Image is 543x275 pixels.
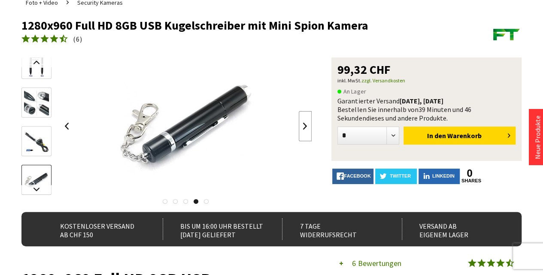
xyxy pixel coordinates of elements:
[447,131,482,140] span: Warenkorb
[419,169,460,184] a: LinkedIn
[337,76,516,86] p: inkl. MwSt.
[361,77,405,84] a: zzgl. Versandkosten
[390,173,411,178] span: twitter
[337,63,390,76] span: 99,32 CHF
[402,218,507,240] div: Versand ab eigenem Lager
[403,127,516,145] button: In den Warenkorb
[73,35,82,43] span: ( )
[461,169,478,178] a: 0
[43,218,148,240] div: Kostenloser Versand ab CHF 150
[163,218,268,240] div: Bis um 16:00 Uhr bestellt [DATE] geliefert
[344,173,370,178] span: facebook
[282,218,387,240] div: 7 Tage Widerrufsrecht
[427,131,446,140] span: In den
[461,178,478,184] a: shares
[76,35,80,43] span: 6
[21,19,422,32] h1: 1280x960 Full HD 8GB USB Kugelschreiber mit Mini Spion Kamera
[21,34,82,45] a: (6)
[399,97,443,105] b: [DATE], [DATE]
[337,86,366,97] span: An Lager
[533,115,542,159] a: Neue Produkte
[332,169,373,184] a: facebook
[337,97,516,122] div: Garantierter Versand Bestellen Sie innerhalb von dieses und andere Produkte.
[432,173,455,178] span: LinkedIn
[491,19,522,49] img: Futuretrends
[375,169,416,184] a: twitter
[337,105,471,122] span: 39 Minuten und 46 Sekunden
